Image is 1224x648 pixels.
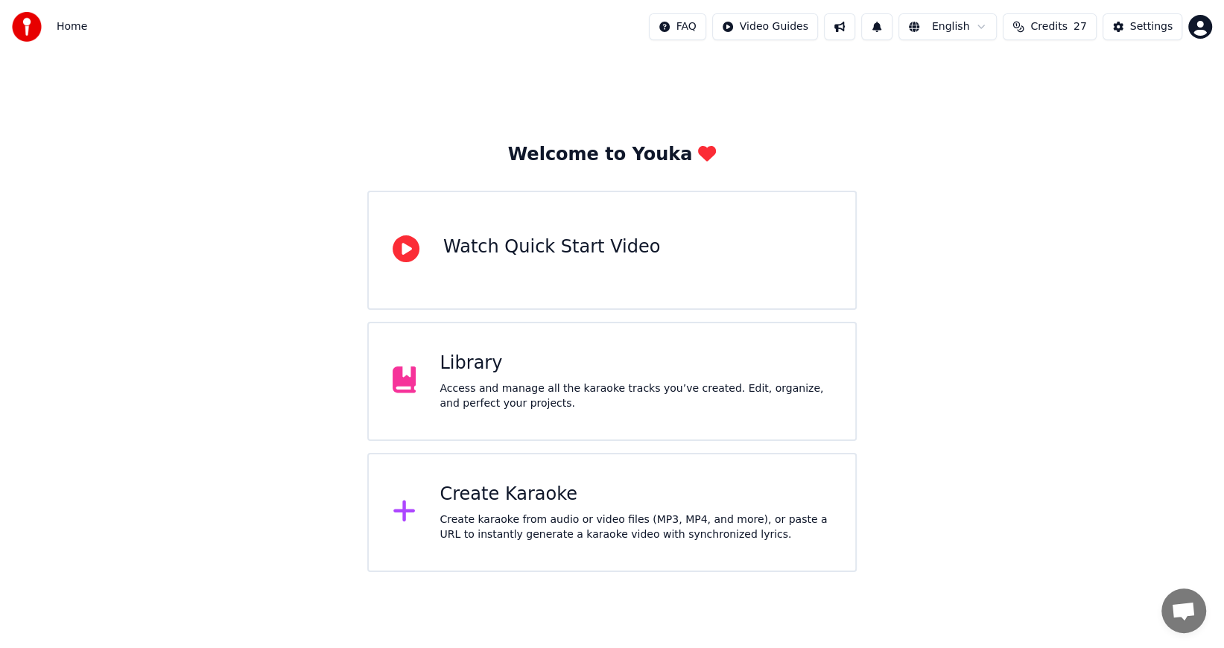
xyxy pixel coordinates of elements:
[1074,19,1087,34] span: 27
[508,143,717,167] div: Welcome to Youka
[57,19,87,34] span: Home
[440,512,831,542] div: Create karaoke from audio or video files (MP3, MP4, and more), or paste a URL to instantly genera...
[440,381,831,411] div: Access and manage all the karaoke tracks you’ve created. Edit, organize, and perfect your projects.
[1103,13,1182,40] button: Settings
[1030,19,1067,34] span: Credits
[1161,588,1206,633] a: Open chat
[57,19,87,34] nav: breadcrumb
[12,12,42,42] img: youka
[1130,19,1173,34] div: Settings
[712,13,818,40] button: Video Guides
[440,352,831,375] div: Library
[649,13,706,40] button: FAQ
[1003,13,1096,40] button: Credits27
[440,483,831,506] div: Create Karaoke
[443,235,660,259] div: Watch Quick Start Video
